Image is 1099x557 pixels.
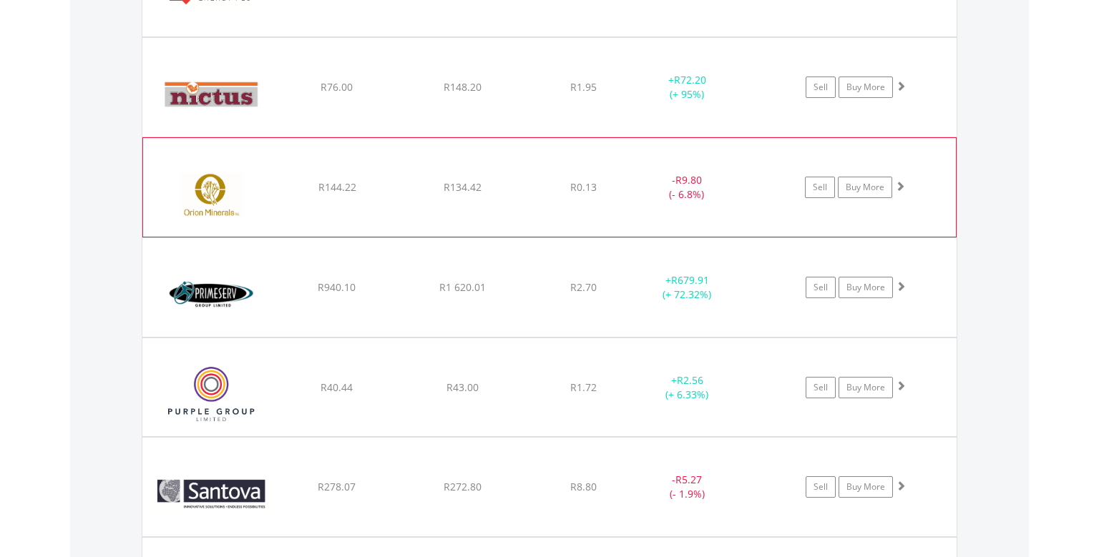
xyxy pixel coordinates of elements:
a: Sell [806,377,836,398]
a: Sell [806,476,836,498]
a: Buy More [839,377,893,398]
span: R272.80 [444,480,482,493]
a: Sell [805,177,835,198]
div: + (+ 72.32%) [633,273,741,302]
a: Buy More [838,177,892,198]
div: + (+ 6.33%) [633,373,741,402]
a: Sell [806,277,836,298]
span: R2.56 [677,373,703,387]
span: R5.27 [675,473,702,486]
span: R40.44 [321,380,353,394]
span: R72.20 [674,73,706,87]
img: EQU.ZA.ORN.png [150,156,273,233]
img: EQU.ZA.PMV.png [150,256,273,333]
span: R43.00 [446,380,479,394]
img: EQU.ZA.SNV.png [150,455,273,533]
span: R0.13 [570,180,597,194]
span: R940.10 [318,280,356,294]
span: R278.07 [318,480,356,493]
span: R76.00 [321,80,353,94]
span: R1 620.01 [439,280,486,294]
span: R2.70 [570,280,597,294]
div: - (- 6.8%) [633,173,741,202]
img: EQU.ZA.PPE.png [150,356,273,433]
span: R9.80 [675,173,702,187]
a: Buy More [839,77,893,98]
img: EQU.ZA.NCS.png [150,56,273,133]
span: R1.95 [570,80,597,94]
span: R134.42 [444,180,482,194]
a: Buy More [839,277,893,298]
a: Sell [806,77,836,98]
div: - (- 1.9%) [633,473,741,501]
span: R8.80 [570,480,597,493]
span: R679.91 [671,273,709,287]
span: R148.20 [444,80,482,94]
a: Buy More [839,476,893,498]
div: + (+ 95%) [633,73,741,102]
span: R1.72 [570,380,597,394]
span: R144.22 [318,180,356,194]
